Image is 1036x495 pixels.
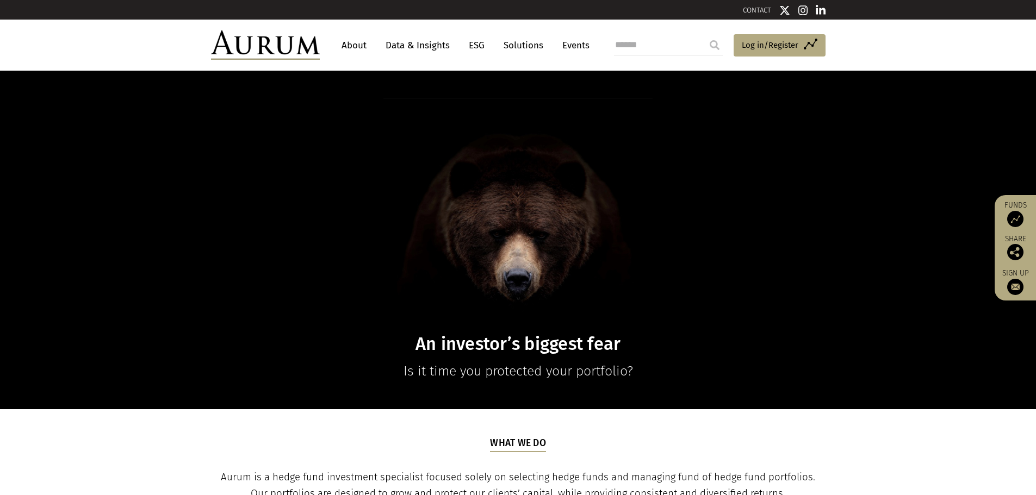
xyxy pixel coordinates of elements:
[308,334,728,355] h1: An investor’s biggest fear
[734,34,826,57] a: Log in/Register
[463,35,490,55] a: ESG
[1000,268,1031,295] a: Sign up
[1007,211,1023,227] img: Access Funds
[816,5,826,16] img: Linkedin icon
[1007,244,1023,260] img: Share this post
[498,35,549,55] a: Solutions
[211,30,320,60] img: Aurum
[743,6,771,14] a: CONTACT
[1007,279,1023,295] img: Sign up to our newsletter
[1000,200,1031,227] a: Funds
[380,35,455,55] a: Data & Insights
[1000,235,1031,260] div: Share
[490,436,546,452] h5: What we do
[336,35,372,55] a: About
[798,5,808,16] img: Instagram icon
[779,5,790,16] img: Twitter icon
[742,39,798,52] span: Log in/Register
[704,34,725,56] input: Submit
[557,35,590,55] a: Events
[308,360,728,382] p: Is it time you protected your portfolio?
